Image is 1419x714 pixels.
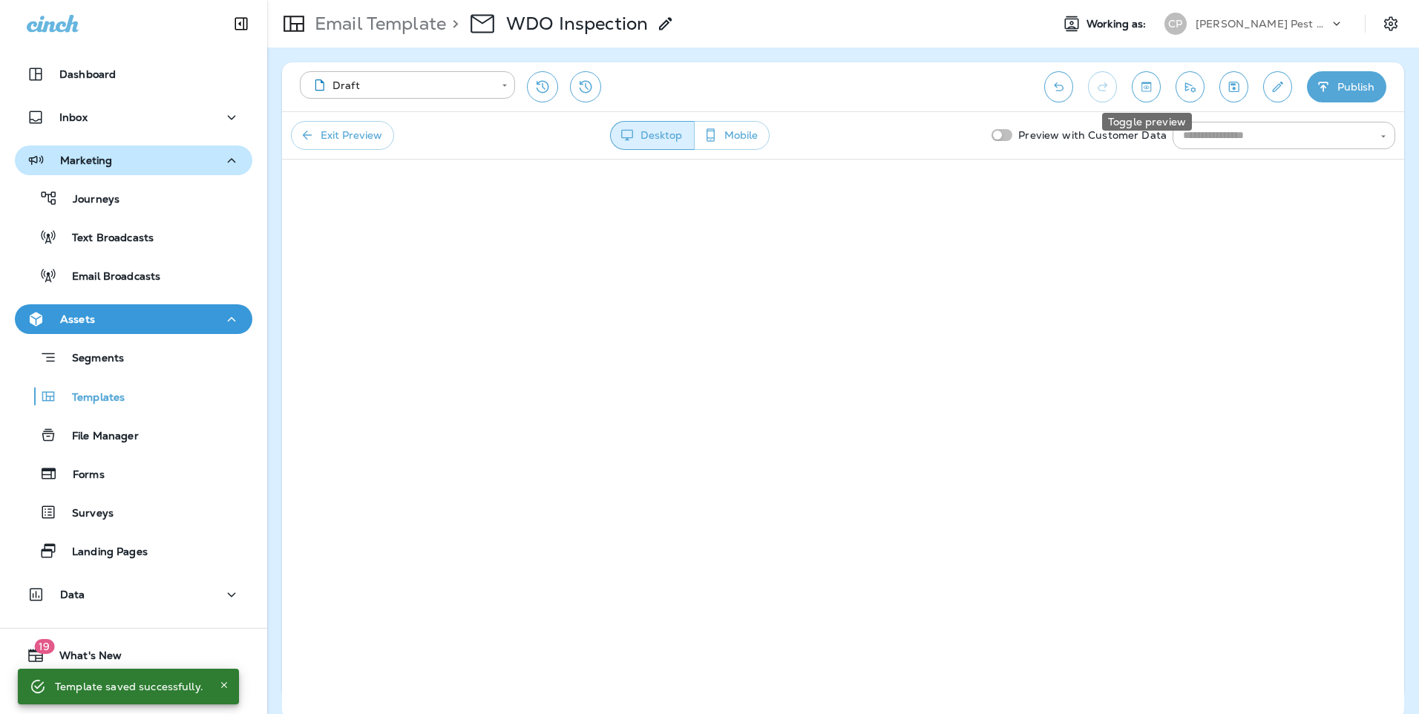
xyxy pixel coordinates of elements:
p: Email Broadcasts [57,270,160,284]
p: WDO Inspection [506,13,648,35]
button: Desktop [610,121,695,150]
button: Landing Pages [15,535,252,566]
button: Mobile [694,121,770,150]
button: Journeys [15,183,252,214]
button: Text Broadcasts [15,221,252,252]
p: [PERSON_NAME] Pest Control [1196,18,1329,30]
button: Close [215,676,233,694]
button: Assets [15,304,252,334]
button: Segments [15,341,252,373]
p: Templates [57,391,125,405]
button: View Changelog [570,71,601,102]
button: Dashboard [15,59,252,89]
p: Forms [58,468,105,482]
p: Preview with Customer Data [1012,123,1173,147]
span: What's New [45,649,122,667]
button: Inbox [15,102,252,132]
p: > [446,13,459,35]
button: Forms [15,458,252,489]
button: Open [1377,130,1390,143]
button: Settings [1377,10,1404,37]
button: Templates [15,381,252,412]
button: Email Broadcasts [15,260,252,291]
p: Inbox [59,111,88,123]
button: Publish [1307,71,1386,102]
button: Undo [1044,71,1073,102]
div: Toggle preview [1102,113,1192,131]
button: Restore from previous version [527,71,558,102]
button: Send test email [1176,71,1205,102]
button: Collapse Sidebar [220,9,262,39]
p: Marketing [60,154,112,166]
button: Edit details [1263,71,1292,102]
button: 19What's New [15,641,252,670]
button: Surveys [15,497,252,528]
button: Toggle preview [1132,71,1161,102]
p: Landing Pages [57,546,148,560]
p: Journeys [58,193,119,207]
p: Segments [57,352,124,367]
span: 19 [34,639,54,654]
button: File Manager [15,419,252,451]
p: File Manager [57,430,139,444]
p: Surveys [57,507,114,521]
span: Working as: [1087,18,1150,30]
div: CP [1164,13,1187,35]
p: Dashboard [59,68,116,80]
p: Assets [60,313,95,325]
button: Save [1219,71,1248,102]
button: Support [15,676,252,706]
button: Marketing [15,145,252,175]
div: Draft [310,78,491,93]
button: Exit Preview [291,121,394,150]
div: Template saved successfully. [55,673,203,700]
button: Data [15,580,252,609]
p: Email Template [309,13,446,35]
p: Text Broadcasts [57,232,154,246]
p: Data [60,589,85,600]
